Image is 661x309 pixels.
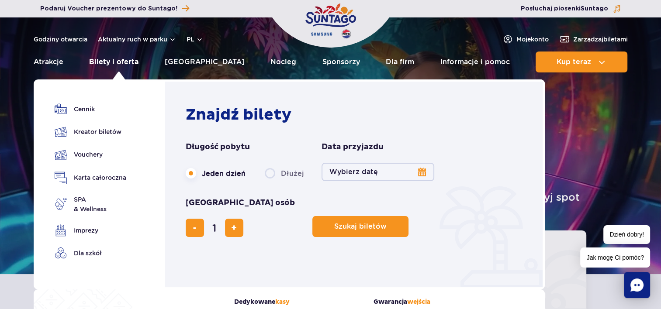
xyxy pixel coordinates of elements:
span: Jak mogę Ci pomóc? [580,247,650,268]
button: dodaj bilet [225,219,243,237]
a: Informacje i pomoc [440,51,510,72]
div: Chat [624,272,650,298]
strong: Dedykowane [234,298,360,306]
button: Kup teraz [536,51,627,72]
span: [GEOGRAPHIC_DATA] osób [186,198,295,208]
a: Sponsorzy [322,51,360,72]
a: Atrakcje [34,51,63,72]
span: kasy [275,298,290,306]
label: Jeden dzień [186,164,246,182]
a: [GEOGRAPHIC_DATA] [165,51,245,72]
a: Karta całoroczna [55,172,126,184]
a: Godziny otwarcia [34,35,87,44]
input: liczba biletów [204,217,225,238]
a: SPA& Wellness [55,195,126,214]
a: Nocleg [270,51,296,72]
span: Zarządzaj biletami [573,35,628,44]
strong: Znajdź bilety [186,105,291,124]
a: Bilety i oferta [89,51,138,72]
a: Zarządzajbiletami [559,34,628,45]
a: Kreator biletów [55,126,126,138]
a: Vouchery [55,148,126,161]
a: Imprezy [55,224,126,237]
button: Wybierz datę [322,163,434,181]
span: Moje konto [516,35,549,44]
form: Planowanie wizyty w Park of Poland [186,142,526,237]
span: wejścia [407,298,430,306]
button: pl [187,35,203,44]
button: Szukaj biletów [312,216,408,237]
a: Dla szkół [55,247,126,259]
strong: Gwarancja [374,298,519,306]
span: SPA & Wellness [74,195,107,214]
a: Mojekonto [502,34,549,45]
button: Aktualny ruch w parku [98,36,176,43]
button: usuń bilet [186,219,204,237]
span: Data przyjazdu [322,142,384,152]
label: Dłużej [265,164,304,182]
span: Długość pobytu [186,142,250,152]
a: Dla firm [386,51,414,72]
span: Kup teraz [557,58,591,66]
span: Szukaj biletów [334,223,387,230]
a: Cennik [55,103,126,115]
span: Dzień dobry! [603,225,650,244]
